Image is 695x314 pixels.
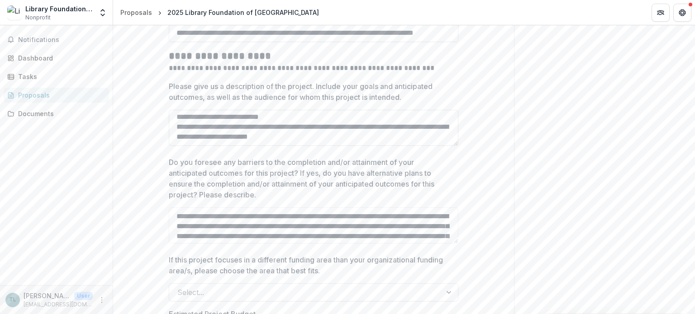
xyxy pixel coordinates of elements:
[673,4,691,22] button: Get Help
[4,106,109,121] a: Documents
[96,4,109,22] button: Open entity switcher
[169,254,453,276] p: If this project focuses in a different funding area than your organizational funding area/s, plea...
[24,300,93,309] p: [EMAIL_ADDRESS][DOMAIN_NAME]
[7,5,22,20] img: Library Foundation Of Los Angeles
[18,53,102,63] div: Dashboard
[96,295,107,305] button: More
[18,36,105,44] span: Notifications
[4,88,109,103] a: Proposals
[117,6,323,19] nav: breadcrumb
[117,6,156,19] a: Proposals
[9,297,16,303] div: Todd Lerew
[18,109,102,118] div: Documents
[169,157,453,200] p: Do you foresee any barriers to the completion and/or attainment of your anticipated outcomes for ...
[4,33,109,47] button: Notifications
[169,81,453,103] p: Please give us a description of the project. Include your goals and anticipated outcomes, as well...
[167,8,319,17] div: 2025 Library Foundation of [GEOGRAPHIC_DATA]
[25,4,93,14] div: Library Foundation Of [GEOGRAPHIC_DATA]
[24,291,71,300] p: [PERSON_NAME]
[4,69,109,84] a: Tasks
[25,14,51,22] span: Nonprofit
[652,4,670,22] button: Partners
[18,72,102,81] div: Tasks
[18,90,102,100] div: Proposals
[4,51,109,66] a: Dashboard
[120,8,152,17] div: Proposals
[74,292,93,300] p: User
